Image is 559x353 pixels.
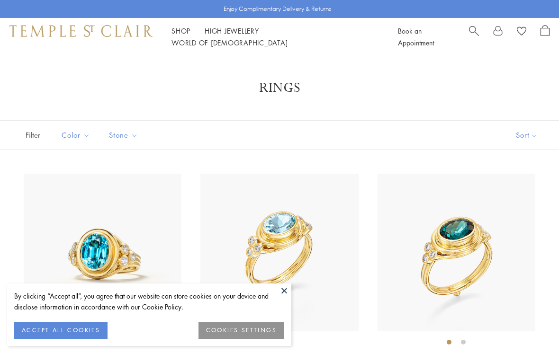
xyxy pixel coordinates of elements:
img: Temple St. Clair [9,25,153,36]
span: Color [57,129,97,141]
div: By clicking “Accept all”, you agree that our website can store cookies on your device and disclos... [14,291,284,312]
a: Open Shopping Bag [541,25,550,49]
button: Gorgias live chat [5,3,33,32]
a: Book an Appointment [398,26,434,47]
button: Show sort by [495,121,559,150]
a: View Wishlist [517,25,526,39]
a: ShopShop [171,26,190,35]
img: 18K Aquamarine Classic Temple Ring [200,174,358,331]
img: 18K Blue Zircon Classic Temple Ring [24,174,181,331]
a: High JewelleryHigh Jewellery [205,26,259,35]
nav: Main navigation [171,25,377,49]
span: Stone [104,129,145,141]
button: ACCEPT ALL COOKIES [14,322,108,339]
a: World of [DEMOGRAPHIC_DATA]World of [DEMOGRAPHIC_DATA] [171,38,288,47]
img: 18K Indicolite Classic Temple Ring [378,174,535,331]
p: Enjoy Complimentary Delivery & Returns [224,4,331,14]
button: COOKIES SETTINGS [198,322,284,339]
button: Stone [102,124,145,146]
a: Search [469,25,479,49]
h1: Rings [38,79,521,97]
button: Color [54,124,97,146]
